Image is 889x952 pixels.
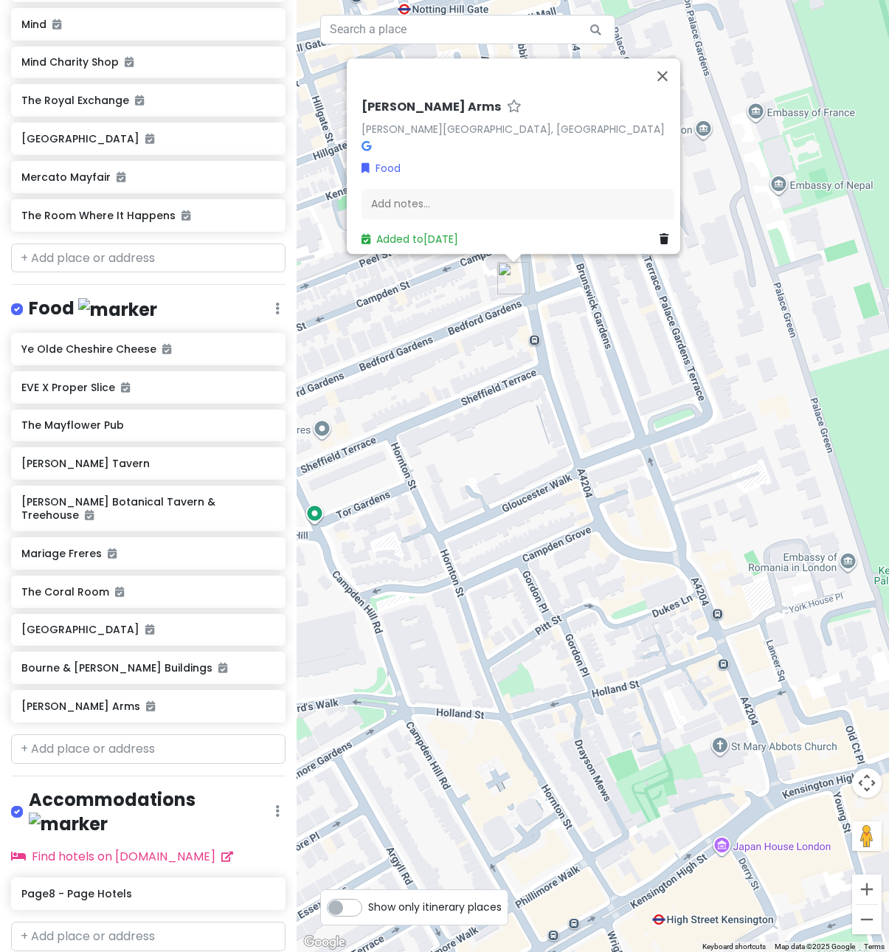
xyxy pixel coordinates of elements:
[85,510,94,520] i: Added to itinerary
[852,875,882,904] button: Zoom in
[21,700,274,713] h6: [PERSON_NAME] Arms
[362,100,501,115] h6: [PERSON_NAME] Arms
[852,821,882,851] button: Drag Pegman onto the map to open Street View
[135,95,144,106] i: Added to itinerary
[11,734,286,764] input: + Add place or address
[21,94,274,107] h6: The Royal Exchange
[362,161,401,177] a: Food
[852,768,882,798] button: Map camera controls
[21,661,274,675] h6: Bourne & [PERSON_NAME] Buildings
[864,942,885,951] a: Terms
[145,624,154,635] i: Added to itinerary
[181,210,190,221] i: Added to itinerary
[21,170,274,184] h6: Mercato Mayfair
[21,132,274,145] h6: [GEOGRAPHIC_DATA]
[117,172,125,182] i: Added to itinerary
[145,134,154,144] i: Added to itinerary
[852,905,882,934] button: Zoom out
[78,298,157,321] img: marker
[108,548,117,559] i: Added to itinerary
[645,58,680,94] button: Close
[218,663,227,673] i: Added to itinerary
[21,495,274,522] h6: [PERSON_NAME] Botanical Tavern & Treehouse
[11,848,233,865] a: Find hotels on [DOMAIN_NAME]
[11,922,286,951] input: + Add place or address
[21,585,274,599] h6: The Coral Room
[368,899,502,915] span: Show only itinerary places
[125,57,134,67] i: Added to itinerary
[21,209,274,222] h6: The Room Where It Happens
[491,256,536,300] div: Churchill Arms
[362,122,665,137] a: [PERSON_NAME][GEOGRAPHIC_DATA], [GEOGRAPHIC_DATA]
[29,813,108,835] img: marker
[362,232,458,247] a: Added to[DATE]
[21,55,274,69] h6: Mind Charity Shop
[300,933,349,952] img: Google
[21,887,274,900] h6: Page8 - Page Hotels
[29,788,275,835] h4: Accommodations
[320,15,615,44] input: Search a place
[11,244,286,273] input: + Add place or address
[21,342,274,356] h6: Ye Olde Cheshire Cheese
[300,933,349,952] a: Open this area in Google Maps (opens a new window)
[702,942,766,952] button: Keyboard shortcuts
[121,382,130,393] i: Added to itinerary
[21,457,274,470] h6: [PERSON_NAME] Tavern
[507,100,522,115] a: Star place
[162,344,171,354] i: Added to itinerary
[21,418,274,432] h6: The Mayflower Pub
[21,547,274,560] h6: Mariage Freres
[362,141,371,151] i: Google Maps
[362,189,674,220] div: Add notes...
[21,18,274,31] h6: Mind
[29,297,157,321] h4: Food
[146,701,155,711] i: Added to itinerary
[660,232,674,248] a: Delete place
[21,623,274,636] h6: [GEOGRAPHIC_DATA]
[775,942,855,951] span: Map data ©2025 Google
[115,587,124,597] i: Added to itinerary
[21,381,274,394] h6: EVE X Proper Slice
[52,19,61,30] i: Added to itinerary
